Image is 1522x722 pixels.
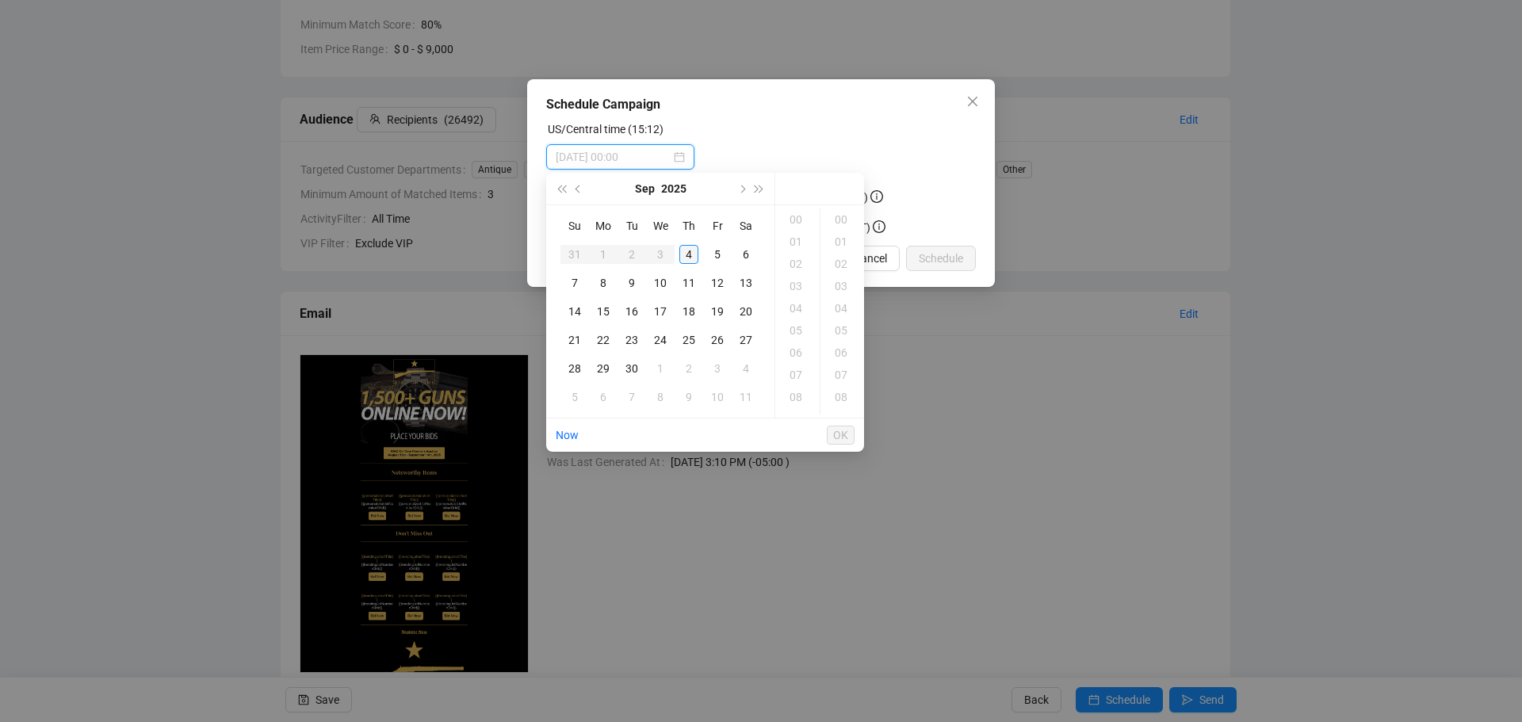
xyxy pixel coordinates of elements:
td: 2025-09-18 [675,297,703,326]
div: 3 [708,359,727,378]
td: 2025-09-04 [675,240,703,269]
div: 8 [651,388,670,407]
div: 01 [824,231,862,253]
div: 2 [622,245,641,264]
div: 2 [679,359,698,378]
td: 2025-10-08 [646,383,675,411]
div: 18 [679,302,698,321]
td: 2025-10-03 [703,354,732,383]
div: 26 [708,330,727,350]
td: 2025-09-14 [560,297,589,326]
button: Next year (Control + right) [751,173,768,204]
div: 01 [778,231,816,253]
div: 7 [622,388,641,407]
span: Cancel [854,250,887,267]
td: 2025-09-01 [589,240,618,269]
td: 2025-09-29 [589,354,618,383]
td: 2025-09-02 [618,240,646,269]
div: 04 [778,297,816,319]
div: 04 [824,297,862,319]
button: Choose a month [635,173,655,204]
div: 8 [594,273,613,292]
div: 27 [736,330,755,350]
td: 2025-09-07 [560,269,589,297]
button: Schedule [906,246,976,271]
td: 2025-09-16 [618,297,646,326]
div: 28 [565,359,584,378]
td: 2025-10-10 [703,383,732,411]
td: 2025-10-11 [732,383,760,411]
td: 2025-09-12 [703,269,732,297]
button: Close [960,89,985,114]
div: 6 [594,388,613,407]
td: 2025-09-19 [703,297,732,326]
a: Now [556,429,579,441]
td: 2025-10-04 [732,354,760,383]
div: 19 [708,302,727,321]
td: 2025-09-26 [703,326,732,354]
td: 2025-09-20 [732,297,760,326]
button: Previous month (PageUp) [570,173,587,204]
td: 2025-09-22 [589,326,618,354]
div: 5 [708,245,727,264]
div: 5 [565,388,584,407]
td: 2025-09-11 [675,269,703,297]
div: 03 [778,275,816,297]
td: 2025-08-31 [560,240,589,269]
div: 30 [622,359,641,378]
div: 00 [824,208,862,231]
span: info-circle [873,220,885,233]
div: 6 [736,245,755,264]
td: 2025-09-27 [732,326,760,354]
th: Fr [703,212,732,240]
div: 05 [824,319,862,342]
td: 2025-10-02 [675,354,703,383]
div: 08 [824,386,862,408]
td: 2025-09-17 [646,297,675,326]
td: 2025-09-09 [618,269,646,297]
label: US/Central time (15:12) [548,123,663,136]
div: 4 [736,359,755,378]
td: 2025-09-21 [560,326,589,354]
div: 08 [778,386,816,408]
div: 11 [679,273,698,292]
th: We [646,212,675,240]
button: OK [827,426,855,445]
span: close [966,95,979,108]
div: 13 [736,273,755,292]
div: 07 [778,364,816,386]
div: 00 [778,208,816,231]
div: 7 [565,273,584,292]
th: Sa [732,212,760,240]
div: 1 [594,245,613,264]
td: 2025-09-05 [703,240,732,269]
td: 2025-09-15 [589,297,618,326]
th: Tu [618,212,646,240]
td: 2025-10-09 [675,383,703,411]
div: 07 [824,364,862,386]
th: Su [560,212,589,240]
div: 06 [778,342,816,364]
div: 11 [736,388,755,407]
td: 2025-09-24 [646,326,675,354]
div: 09 [824,408,862,430]
div: 10 [708,388,727,407]
div: 31 [565,245,584,264]
div: 12 [708,273,727,292]
th: Mo [589,212,618,240]
td: 2025-10-05 [560,383,589,411]
td: 2025-09-13 [732,269,760,297]
div: 09 [778,408,816,430]
div: 05 [778,319,816,342]
td: 2025-09-08 [589,269,618,297]
td: 2025-10-06 [589,383,618,411]
button: Cancel [841,246,900,271]
td: 2025-10-07 [618,383,646,411]
td: 2025-09-10 [646,269,675,297]
div: 24 [651,330,670,350]
span: info-circle [870,190,883,203]
div: 9 [679,388,698,407]
div: 29 [594,359,613,378]
div: 20 [736,302,755,321]
div: 03 [824,275,862,297]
